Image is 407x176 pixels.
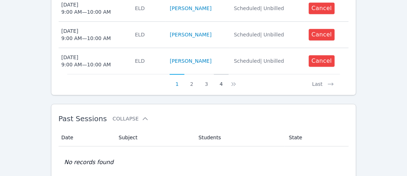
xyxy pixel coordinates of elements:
button: 2 [184,74,199,88]
span: Scheduled | Unbilled [234,5,284,11]
span: Scheduled | Unbilled [234,58,284,64]
button: 4 [214,74,229,88]
button: 1 [170,74,184,88]
button: 3 [199,74,214,88]
div: [DATE] 9:00 AM — 10:00 AM [61,54,111,68]
button: Cancel [309,29,335,40]
button: Last [306,74,340,88]
span: Scheduled | Unbilled [234,32,284,38]
div: [DATE] 9:00 AM — 10:00 AM [61,1,111,16]
span: Past Sessions [59,114,107,123]
a: [PERSON_NAME] [170,57,211,65]
th: Date [59,129,115,146]
div: ELD [135,5,161,12]
div: ELD [135,57,161,65]
button: Cancel [309,55,335,67]
th: Subject [114,129,194,146]
th: State [285,129,349,146]
tr: [DATE]9:00 AM—10:00 AMELD[PERSON_NAME]Scheduled| UnbilledCancel [59,22,349,48]
div: [DATE] 9:00 AM — 10:00 AM [61,27,111,42]
tr: [DATE]9:00 AM—10:00 AMELD[PERSON_NAME]Scheduled| UnbilledCancel [59,48,349,74]
button: Cancel [309,3,335,14]
th: Students [194,129,284,146]
button: Collapse [113,115,148,122]
a: [PERSON_NAME] [170,31,211,38]
a: [PERSON_NAME] [170,5,211,12]
div: ELD [135,31,161,38]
